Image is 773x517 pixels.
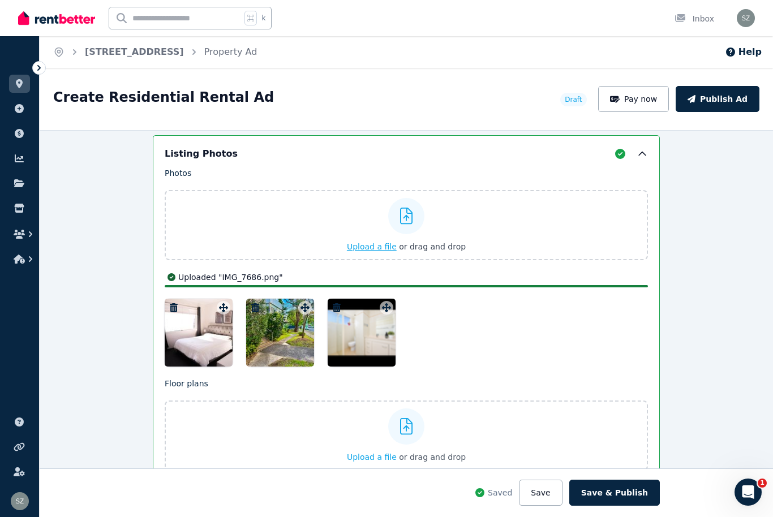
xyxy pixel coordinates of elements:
button: Upload a file or drag and drop [347,241,466,252]
button: Save & Publish [569,480,660,506]
span: Draft [565,95,582,104]
span: or drag and drop [399,453,466,462]
button: Upload a file or drag and drop [347,451,466,463]
span: Saved [488,487,512,498]
iframe: Intercom live chat [735,479,762,506]
button: Save [519,480,562,506]
a: Property Ad [204,46,257,57]
span: or drag and drop [399,242,466,251]
p: Photos [165,167,648,179]
span: Upload a file [347,453,397,462]
h1: Create Residential Rental Ad [53,88,274,106]
button: Pay now [598,86,669,112]
div: Uploaded " IMG_7686.png " [165,272,648,283]
img: RentBetter [18,10,95,27]
h5: Listing Photos [165,147,238,161]
img: Shemaine Zarb [11,492,29,510]
span: 1 [758,479,767,488]
nav: Breadcrumb [40,36,270,68]
p: Floor plans [165,378,648,389]
span: k [261,14,265,23]
button: Help [725,45,762,59]
div: Inbox [675,13,714,24]
img: Shemaine Zarb [737,9,755,27]
button: Publish Ad [676,86,759,112]
span: Upload a file [347,242,397,251]
a: [STREET_ADDRESS] [85,46,184,57]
